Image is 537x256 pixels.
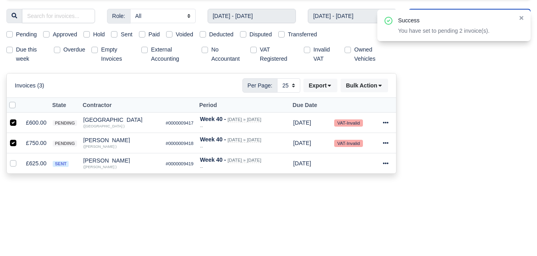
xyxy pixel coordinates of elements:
label: Owned Vehicles [354,45,390,64]
i: -- [200,144,203,149]
label: Overdue [63,45,85,54]
label: Deducted [209,30,234,39]
label: Transferred [288,30,317,39]
span: pending [53,120,77,126]
h6: Invoices (3) [15,82,44,89]
label: VAT Registered [260,45,294,64]
div: Export [303,79,341,92]
div: [PERSON_NAME] [83,137,160,143]
span: Role: [107,9,131,23]
label: Approved [53,30,77,39]
span: pending [53,141,77,147]
strong: Week 40 - [200,136,226,143]
div: [PERSON_NAME] [83,158,160,163]
label: Hold [93,30,105,39]
span: 1 week from now [293,140,311,146]
span: 1 week from now [293,119,311,126]
div: Success [398,16,512,25]
label: Disputed [250,30,272,39]
label: Voided [176,30,193,39]
label: No Accountant [211,45,244,64]
button: Bulk Action [341,79,388,92]
td: £625.00 [23,153,50,174]
strong: Week 40 - [200,116,226,122]
label: Pending [16,30,37,39]
small: #0000009419 [166,161,194,166]
label: Invalid VAT [313,45,338,64]
label: Due this week [16,45,48,64]
td: £750.00 [23,133,50,153]
strong: Week 40 - [200,157,226,163]
div: You have set to pending 2 invoice(s). [398,27,512,35]
th: Due Date [290,98,331,113]
small: VAT-Invalid [334,119,363,127]
small: [DATE] » [DATE] [228,117,261,122]
small: [DATE] » [DATE] [228,158,261,163]
th: Contractor [80,98,163,113]
small: [DATE] » [DATE] [228,137,261,143]
td: £600.00 [23,112,50,133]
small: #0000009418 [166,141,194,146]
small: #0000009417 [166,121,194,125]
label: Empty Invoices [101,45,135,64]
th: Period [197,98,290,113]
label: Sent [121,30,132,39]
span: 1 week from now [293,160,311,167]
label: Paid [149,30,160,39]
iframe: Chat Widget [497,218,537,256]
div: [GEOGRAPHIC_DATA] [83,117,160,123]
th: State [50,98,80,113]
small: ([PERSON_NAME] ) [83,145,117,149]
small: ([GEOGRAPHIC_DATA] ) [83,124,125,128]
small: ([PERSON_NAME] ) [83,165,117,169]
label: External Accounting [151,45,195,64]
i: -- [200,165,203,169]
small: VAT-Invalid [334,140,363,147]
a: Process Invoices [408,9,531,29]
button: Export [303,79,337,92]
span: Per Page: [242,78,277,93]
span: sent [53,161,68,167]
input: End week... [308,9,396,23]
input: Search for invoices... [22,9,95,23]
i: -- [200,124,203,129]
input: Start week... [208,9,296,23]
